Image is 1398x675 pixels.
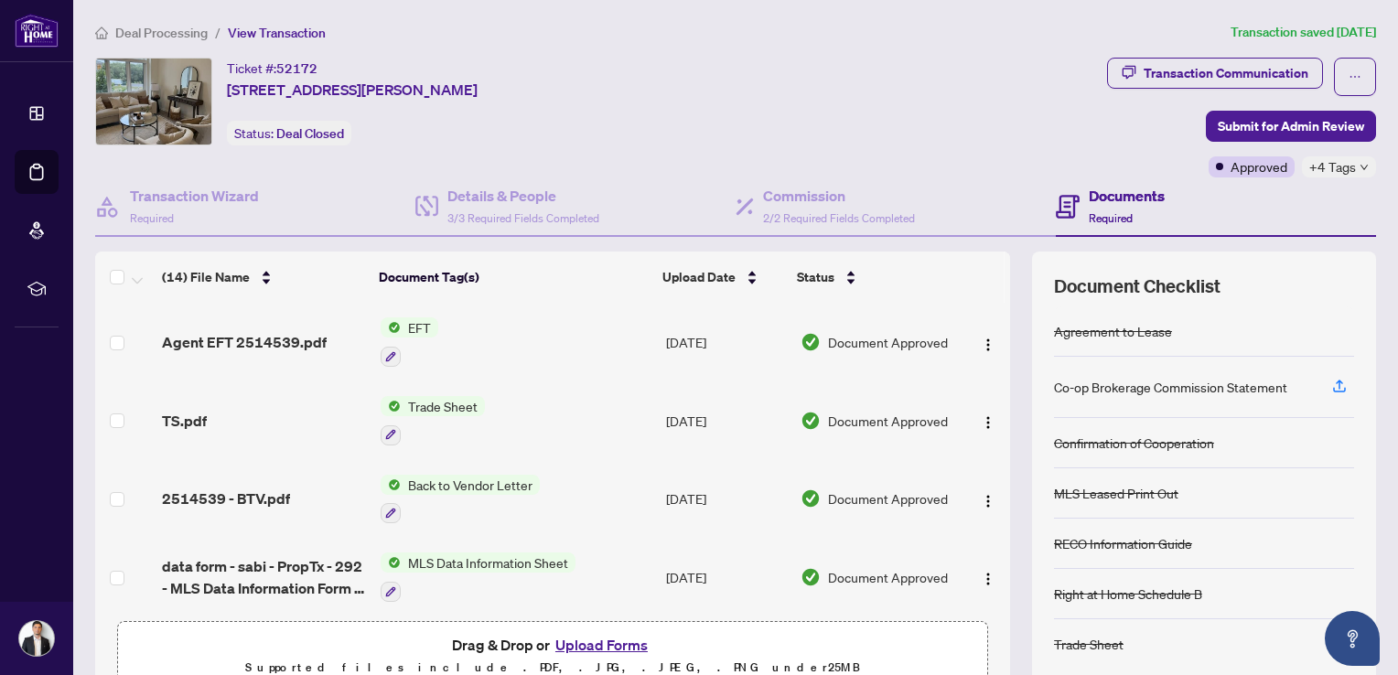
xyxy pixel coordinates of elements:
button: Logo [973,327,1003,357]
button: Upload Forms [550,633,653,657]
img: Status Icon [381,396,401,416]
button: Status IconEFT [381,317,438,367]
img: Logo [981,494,995,509]
span: Back to Vendor Letter [401,475,540,495]
button: Open asap [1325,611,1380,666]
img: Status Icon [381,475,401,495]
span: ellipsis [1349,70,1361,83]
td: [DATE] [659,460,793,539]
h4: Commission [763,185,915,207]
span: Document Approved [828,411,948,431]
span: Upload Date [662,267,736,287]
th: Upload Date [655,252,790,303]
button: Logo [973,484,1003,513]
div: RECO Information Guide [1054,533,1192,553]
img: Document Status [801,567,821,587]
span: MLS Data Information Sheet [401,552,575,573]
div: Status: [227,121,351,145]
div: Co-op Brokerage Commission Statement [1054,377,1287,397]
h4: Transaction Wizard [130,185,259,207]
td: [DATE] [659,303,793,381]
span: View Transaction [228,25,326,41]
div: Trade Sheet [1054,634,1124,654]
span: Deal Closed [276,125,344,142]
img: Document Status [801,488,821,509]
span: Submit for Admin Review [1218,112,1364,141]
span: TS.pdf [162,410,207,432]
span: Trade Sheet [401,396,485,416]
span: Drag & Drop or [452,633,653,657]
img: Logo [981,572,995,586]
div: Confirmation of Cooperation [1054,433,1214,453]
span: Document Approved [828,488,948,509]
li: / [215,22,220,43]
img: Profile Icon [19,621,54,656]
div: Agreement to Lease [1054,321,1172,341]
button: Status IconBack to Vendor Letter [381,475,540,524]
button: Transaction Communication [1107,58,1323,89]
button: Submit for Admin Review [1206,111,1376,142]
td: [DATE] [659,381,793,460]
span: home [95,27,108,39]
img: IMG-E12386769_1.jpg [96,59,211,145]
img: Document Status [801,411,821,431]
th: Document Tag(s) [371,252,655,303]
span: 2/2 Required Fields Completed [763,211,915,225]
button: Logo [973,562,1003,592]
article: Transaction saved [DATE] [1231,22,1376,43]
span: Document Checklist [1054,273,1221,299]
div: Ticket #: [227,58,317,79]
h4: Details & People [447,185,599,207]
span: +4 Tags [1309,156,1356,177]
h4: Documents [1089,185,1165,207]
span: Document Approved [828,567,948,587]
span: data form - sabi - PropTx - 292 - MLS Data Information Form - CondoCo-opCo-OwnershipTime Share -.pdf [162,555,366,599]
span: Approved [1231,156,1287,177]
div: MLS Leased Print Out [1054,483,1178,503]
span: Deal Processing [115,25,208,41]
span: Agent EFT 2514539.pdf [162,331,327,353]
span: EFT [401,317,438,337]
button: Status IconTrade Sheet [381,396,485,445]
img: logo [15,14,59,48]
span: [STREET_ADDRESS][PERSON_NAME] [227,79,478,101]
button: Logo [973,406,1003,435]
th: Status [790,252,957,303]
span: 52172 [276,60,317,77]
div: Right at Home Schedule B [1054,584,1202,604]
span: 2514539 - BTV.pdf [162,487,290,509]
img: Status Icon [381,552,401,573]
button: Status IconMLS Data Information Sheet [381,552,575,602]
span: (14) File Name [162,267,250,287]
img: Logo [981,337,995,352]
th: (14) File Name [155,252,371,303]
img: Status Icon [381,317,401,337]
img: Document Status [801,332,821,352]
span: Status [797,267,834,287]
td: [DATE] [659,538,793,616]
span: 3/3 Required Fields Completed [447,211,599,225]
span: down [1360,163,1369,172]
span: Required [1089,211,1133,225]
span: Document Approved [828,332,948,352]
div: Transaction Communication [1144,59,1308,88]
span: Required [130,211,174,225]
img: Logo [981,415,995,430]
